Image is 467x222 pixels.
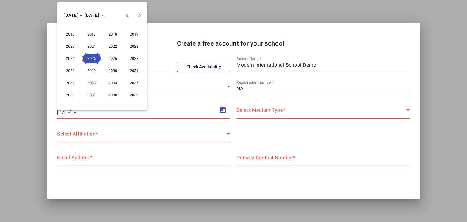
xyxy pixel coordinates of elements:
[121,9,133,21] button: Previous 24 years
[125,53,144,64] span: 2027
[125,41,144,52] span: 2023
[61,89,80,100] span: 2036
[123,40,145,52] button: 2023
[133,9,146,21] button: Next 24 years
[61,77,80,88] span: 2032
[123,89,145,101] button: 2039
[81,28,102,40] button: 2017
[82,65,101,76] span: 2029
[102,28,123,40] button: 2018
[102,77,123,89] button: 2034
[103,89,123,100] span: 2038
[61,29,80,40] span: 2016
[82,89,101,100] span: 2037
[61,53,80,64] span: 2024
[103,29,123,40] span: 2018
[102,40,123,52] button: 2022
[61,10,106,21] button: Choose date
[64,13,99,18] span: [DATE] – [DATE]
[60,28,81,40] button: 2016
[61,65,80,76] span: 2028
[123,28,145,40] button: 2019
[81,40,102,52] button: 2021
[60,89,81,101] button: 2036
[102,52,123,64] button: 2026
[125,29,144,40] span: 2019
[102,89,123,101] button: 2038
[60,52,81,64] button: 2024
[81,77,102,89] button: 2033
[123,77,145,89] button: 2035
[102,64,123,77] button: 2030
[82,53,101,64] span: 2025
[81,89,102,101] button: 2037
[103,77,123,88] span: 2034
[123,64,145,77] button: 2031
[125,65,144,76] span: 2031
[81,64,102,77] button: 2029
[82,77,101,88] span: 2033
[125,89,144,100] span: 2039
[60,77,81,89] button: 2032
[123,52,145,64] button: 2027
[125,77,144,88] span: 2035
[60,64,81,77] button: 2028
[82,41,101,52] span: 2021
[82,29,101,40] span: 2017
[60,40,81,52] button: 2020
[103,53,123,64] span: 2026
[103,41,123,52] span: 2022
[103,65,123,76] span: 2030
[81,52,102,64] button: 2025
[61,41,80,52] span: 2020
